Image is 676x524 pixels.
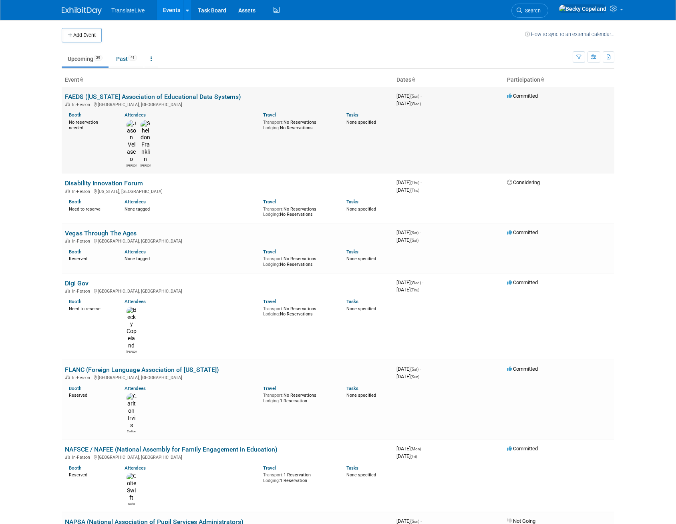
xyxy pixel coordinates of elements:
div: No Reservations No Reservations [263,255,334,267]
span: Transport: [263,472,284,478]
span: Lodging: [263,212,280,217]
img: In-Person Event [65,289,70,293]
th: Event [62,73,393,87]
a: Travel [263,199,276,205]
span: Committed [507,279,538,285]
span: (Sat) [410,231,418,235]
span: [DATE] [396,93,422,99]
span: (Wed) [410,281,421,285]
a: Upcoming29 [62,51,109,66]
a: FAEDS ([US_STATE] Association of Educational Data Systems) [65,93,241,100]
span: Transport: [263,393,284,398]
div: Carlton Irvis [127,429,137,434]
div: No Reservations No Reservations [263,305,334,317]
a: Booth [69,199,81,205]
div: No Reservations 1 Reservation [263,391,334,404]
img: Colte Swift [127,473,137,501]
div: No Reservations No Reservations [263,118,334,130]
div: [GEOGRAPHIC_DATA], [GEOGRAPHIC_DATA] [65,374,390,380]
a: Sort by Start Date [411,76,415,83]
div: [GEOGRAPHIC_DATA], [GEOGRAPHIC_DATA] [65,237,390,244]
span: Lodging: [263,398,280,404]
a: Disability Innovation Forum [65,179,143,187]
span: (Fri) [410,454,417,459]
a: Booth [69,112,81,118]
a: Travel [263,249,276,255]
a: Sort by Event Name [79,76,83,83]
span: [DATE] [396,229,421,235]
th: Dates [393,73,504,87]
span: [DATE] [396,179,422,185]
a: Attendees [125,112,146,118]
span: None specified [346,306,376,311]
span: None specified [346,393,376,398]
span: - [420,518,422,524]
span: In-Person [72,239,93,244]
span: [DATE] [396,453,417,459]
span: Not Going [507,518,535,524]
span: In-Person [72,102,93,107]
span: Lodging: [263,262,280,267]
span: Committed [507,446,538,452]
span: (Sat) [410,367,418,371]
span: [DATE] [396,366,421,372]
span: - [422,279,423,285]
img: ExhibitDay [62,7,102,15]
a: Vegas Through The Ages [65,229,137,237]
div: [GEOGRAPHIC_DATA], [GEOGRAPHIC_DATA] [65,287,390,294]
a: Tasks [346,465,358,471]
span: [DATE] [396,446,423,452]
span: [DATE] [396,287,419,293]
img: Sheldon Franklin [141,120,151,163]
a: Travel [263,112,276,118]
img: Becky Copeland [559,4,607,13]
span: 41 [128,55,137,61]
div: [US_STATE], [GEOGRAPHIC_DATA] [65,188,390,194]
div: Reserved [69,391,113,398]
span: [DATE] [396,187,419,193]
a: Tasks [346,299,358,304]
th: Participation [504,73,614,87]
span: Considering [507,179,540,185]
span: [DATE] [396,237,418,243]
span: (Sun) [410,375,419,379]
div: No Reservations No Reservations [263,205,334,217]
a: Attendees [125,299,146,304]
a: NAFSCE / NAFEE (National Assembly for Family Engagement in Education) [65,446,278,453]
a: Sort by Participation Type [540,76,544,83]
span: In-Person [72,455,93,460]
a: How to sync to an external calendar... [525,31,614,37]
span: (Mon) [410,447,421,451]
a: Search [511,4,548,18]
a: Attendees [125,249,146,255]
div: Reserved [69,255,113,262]
span: Lodging: [263,125,280,130]
img: Carlton Irvis [127,393,137,429]
div: None tagged [125,205,258,212]
img: In-Person Event [65,102,70,106]
span: - [420,93,422,99]
a: Booth [69,465,81,471]
div: Need to reserve [69,205,113,212]
span: None specified [346,207,376,212]
span: (Wed) [410,102,421,106]
span: (Thu) [410,288,419,292]
a: Tasks [346,385,358,391]
div: [GEOGRAPHIC_DATA], [GEOGRAPHIC_DATA] [65,454,390,460]
div: None tagged [125,255,258,262]
span: (Thu) [410,188,419,193]
a: Attendees [125,465,146,471]
span: Transport: [263,207,284,212]
span: (Thu) [410,181,419,185]
a: Travel [263,465,276,471]
span: In-Person [72,375,93,380]
div: Becky Copeland [127,349,137,354]
img: Jason Velasco [127,120,137,163]
span: - [420,366,421,372]
span: [DATE] [396,518,422,524]
img: Becky Copeland [127,307,137,349]
img: In-Person Event [65,455,70,459]
div: Reserved [69,471,113,478]
span: (Sat) [410,238,418,243]
img: In-Person Event [65,375,70,379]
